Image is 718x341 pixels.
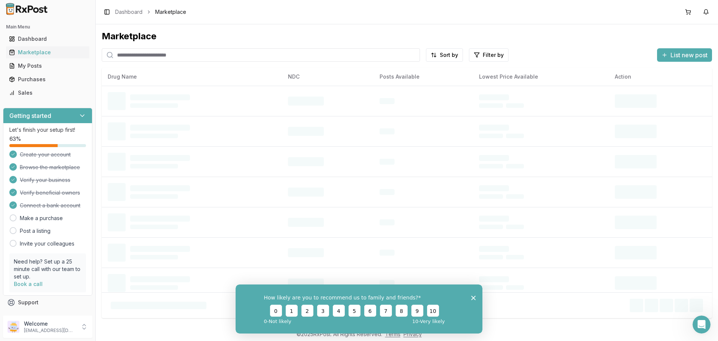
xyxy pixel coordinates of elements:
[9,126,86,134] p: Let's finish your setup first!
[483,51,504,59] span: Filter by
[3,309,92,323] button: Feedback
[6,73,89,86] a: Purchases
[236,284,482,334] iframe: Survey from RxPost
[9,49,86,56] div: Marketplace
[3,296,92,309] button: Support
[671,51,708,60] span: List new post
[102,30,712,42] div: Marketplace
[469,48,509,62] button: Filter by
[9,111,51,120] h3: Getting started
[9,76,86,83] div: Purchases
[7,321,19,333] img: User avatar
[6,32,89,46] a: Dashboard
[3,3,51,15] img: RxPost Logo
[657,52,712,60] a: List new post
[6,46,89,59] a: Marketplace
[14,281,43,287] a: Book a call
[282,68,374,86] th: NDC
[14,258,82,280] p: Need help? Set up a 25 minute call with our team to set up.
[20,176,70,184] span: Verify your business
[3,73,92,85] button: Purchases
[473,68,609,86] th: Lowest Price Available
[24,320,76,328] p: Welcome
[657,48,712,62] button: List new post
[20,227,50,235] a: Post a listing
[9,35,86,43] div: Dashboard
[6,86,89,100] a: Sales
[102,68,282,86] th: Drug Name
[9,62,86,70] div: My Posts
[3,60,92,72] button: My Posts
[3,33,92,45] button: Dashboard
[20,164,80,171] span: Browse the marketplace
[115,8,186,16] nav: breadcrumb
[426,48,463,62] button: Sort by
[155,8,186,16] span: Marketplace
[6,59,89,73] a: My Posts
[20,151,71,158] span: Create your account
[6,24,89,30] h2: Main Menu
[374,68,473,86] th: Posts Available
[18,312,43,320] span: Feedback
[3,87,92,99] button: Sales
[9,89,86,97] div: Sales
[20,214,63,222] a: Make a purchase
[3,46,92,58] button: Marketplace
[20,189,80,197] span: Verify beneficial owners
[440,51,458,59] span: Sort by
[404,331,422,337] a: Privacy
[385,331,401,337] a: Terms
[20,240,74,247] a: Invite your colleagues
[609,68,712,86] th: Action
[9,135,21,143] span: 63 %
[115,8,142,16] a: Dashboard
[24,328,76,334] p: [EMAIL_ADDRESS][DOMAIN_NAME]
[20,202,80,209] span: Connect a bank account
[693,316,711,334] iframe: Intercom live chat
